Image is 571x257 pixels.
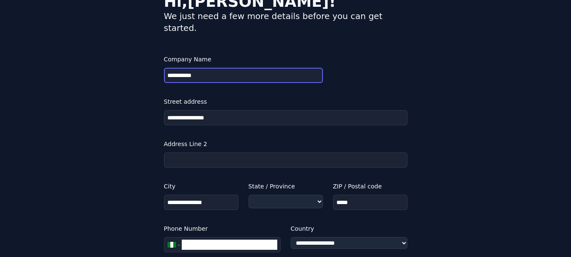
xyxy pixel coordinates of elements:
[164,139,407,149] label: Address Line 2
[164,181,238,191] label: City
[164,97,407,107] label: Street address
[164,54,323,64] label: Company Name
[333,181,407,191] label: ZIP / Postal code
[164,10,407,34] div: We just need a few more details before you can get started.
[164,224,281,234] label: Phone Number
[291,224,407,234] label: Country
[249,181,323,191] label: State / Province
